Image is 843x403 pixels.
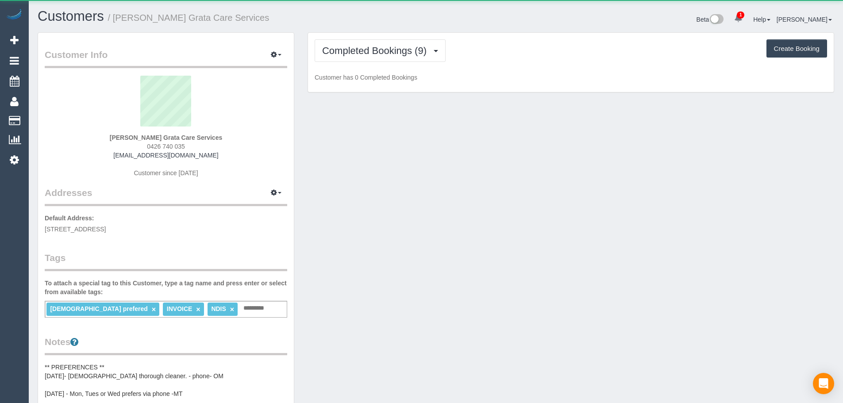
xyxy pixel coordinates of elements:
[147,143,185,150] span: 0426 740 035
[230,306,234,313] a: ×
[211,305,226,312] span: NDIS
[134,169,198,177] span: Customer since [DATE]
[45,48,287,68] legend: Customer Info
[45,214,94,223] label: Default Address:
[45,279,287,296] label: To attach a special tag to this Customer, type a tag name and press enter or select from availabl...
[753,16,770,23] a: Help
[108,13,269,23] small: / [PERSON_NAME] Grata Care Services
[196,306,200,313] a: ×
[45,335,287,355] legend: Notes
[167,305,192,312] span: INVOICE
[113,152,218,159] a: [EMAIL_ADDRESS][DOMAIN_NAME]
[766,39,827,58] button: Create Booking
[152,306,156,313] a: ×
[5,9,23,21] img: Automaid Logo
[709,14,724,26] img: New interface
[697,16,724,23] a: Beta
[737,12,744,19] span: 1
[50,305,147,312] span: [DEMOGRAPHIC_DATA] prefered
[322,45,431,56] span: Completed Bookings (9)
[38,8,104,24] a: Customers
[45,251,287,271] legend: Tags
[777,16,832,23] a: [PERSON_NAME]
[110,134,222,141] strong: [PERSON_NAME] Grata Care Services
[45,226,106,233] span: [STREET_ADDRESS]
[315,73,827,82] p: Customer has 0 Completed Bookings
[315,39,446,62] button: Completed Bookings (9)
[813,373,834,394] div: Open Intercom Messenger
[730,9,747,28] a: 1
